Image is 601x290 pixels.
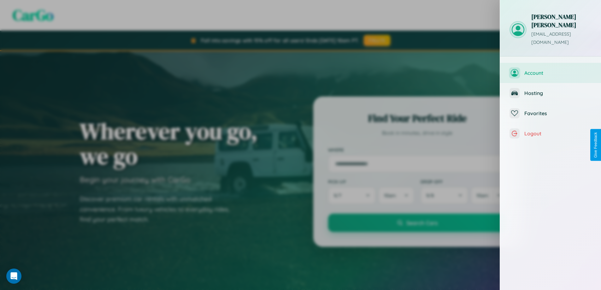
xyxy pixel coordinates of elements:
button: Logout [500,123,601,144]
span: Favorites [524,110,592,116]
div: Open Intercom Messenger [6,269,21,284]
button: Hosting [500,83,601,103]
span: Logout [524,130,592,137]
span: Hosting [524,90,592,96]
div: Give Feedback [593,132,598,158]
button: Favorites [500,103,601,123]
h3: [PERSON_NAME] [PERSON_NAME] [531,13,592,29]
p: [EMAIL_ADDRESS][DOMAIN_NAME] [531,30,592,47]
span: Account [524,70,592,76]
button: Account [500,63,601,83]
